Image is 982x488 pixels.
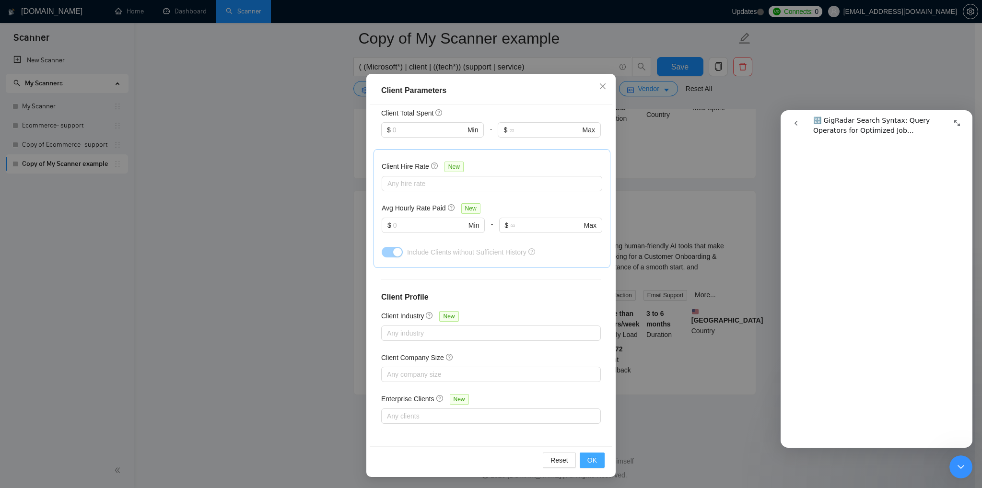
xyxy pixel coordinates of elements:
span: Reset [550,455,568,465]
span: Max [583,125,595,135]
input: 0 [393,125,466,135]
span: Max [584,220,596,231]
span: $ [505,220,509,231]
h4: Client Profile [381,291,601,303]
span: question-circle [431,162,439,170]
button: OK [580,453,605,468]
span: New [450,394,469,405]
h5: Client Company Size [381,352,444,363]
iframe: Intercom live chat [949,455,972,478]
span: question-circle [448,204,456,211]
span: question-circle [435,109,443,116]
h5: Client Total Spent [381,108,433,118]
input: ∞ [509,125,580,135]
input: ∞ [510,220,582,231]
span: question-circle [436,395,444,402]
div: Client Parameters [381,85,601,96]
span: Min [468,220,479,231]
button: Close [590,74,616,100]
h5: Enterprise Clients [381,394,434,404]
h5: Avg Hourly Rate Paid [382,203,446,213]
span: question-circle [446,353,454,361]
span: question-circle [426,312,433,319]
iframe: Intercom live chat [781,110,972,448]
span: New [444,162,464,172]
span: Include Clients without Sufficient History [407,248,526,256]
div: - [485,218,499,244]
span: question-circle [528,248,535,255]
span: $ [503,125,507,135]
h5: Client Industry [381,311,424,321]
button: Reset [543,453,576,468]
span: $ [387,220,391,231]
span: New [439,311,458,322]
h5: Client Hire Rate [382,161,429,172]
span: New [461,203,480,214]
div: - [484,122,498,149]
span: $ [387,125,391,135]
input: 0 [393,220,467,231]
span: close [599,82,607,90]
span: Min [468,125,479,135]
span: OK [587,455,597,465]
